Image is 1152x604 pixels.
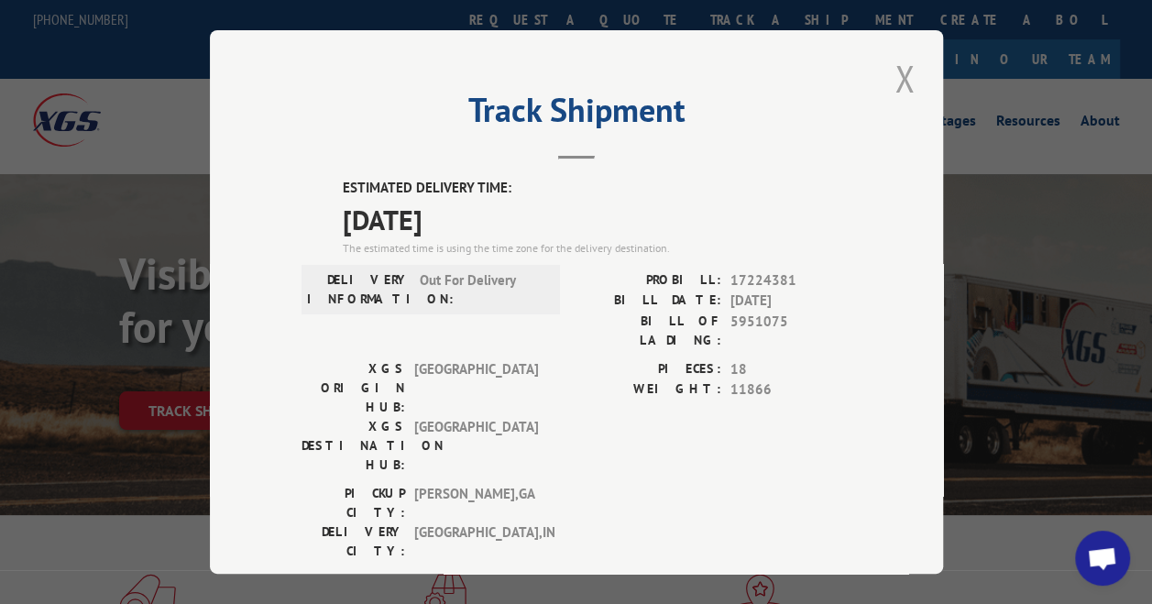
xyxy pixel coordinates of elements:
[420,270,543,309] span: Out For Delivery
[414,484,538,522] span: [PERSON_NAME] , GA
[302,97,851,132] h2: Track Shipment
[343,199,851,240] span: [DATE]
[730,359,851,380] span: 18
[302,359,405,417] label: XGS ORIGIN HUB:
[343,240,851,257] div: The estimated time is using the time zone for the delivery destination.
[889,53,920,104] button: Close modal
[302,484,405,522] label: PICKUP CITY:
[343,178,851,199] label: ESTIMATED DELIVERY TIME:
[730,312,851,350] span: 5951075
[302,417,405,475] label: XGS DESTINATION HUB:
[1075,531,1130,586] a: Open chat
[576,291,721,312] label: BILL DATE:
[576,312,721,350] label: BILL OF LADING:
[307,270,411,309] label: DELIVERY INFORMATION:
[414,522,538,561] span: [GEOGRAPHIC_DATA] , IN
[414,417,538,475] span: [GEOGRAPHIC_DATA]
[576,359,721,380] label: PIECES:
[414,359,538,417] span: [GEOGRAPHIC_DATA]
[730,379,851,401] span: 11866
[576,379,721,401] label: WEIGHT:
[302,522,405,561] label: DELIVERY CITY:
[576,270,721,291] label: PROBILL:
[730,291,851,312] span: [DATE]
[730,270,851,291] span: 17224381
